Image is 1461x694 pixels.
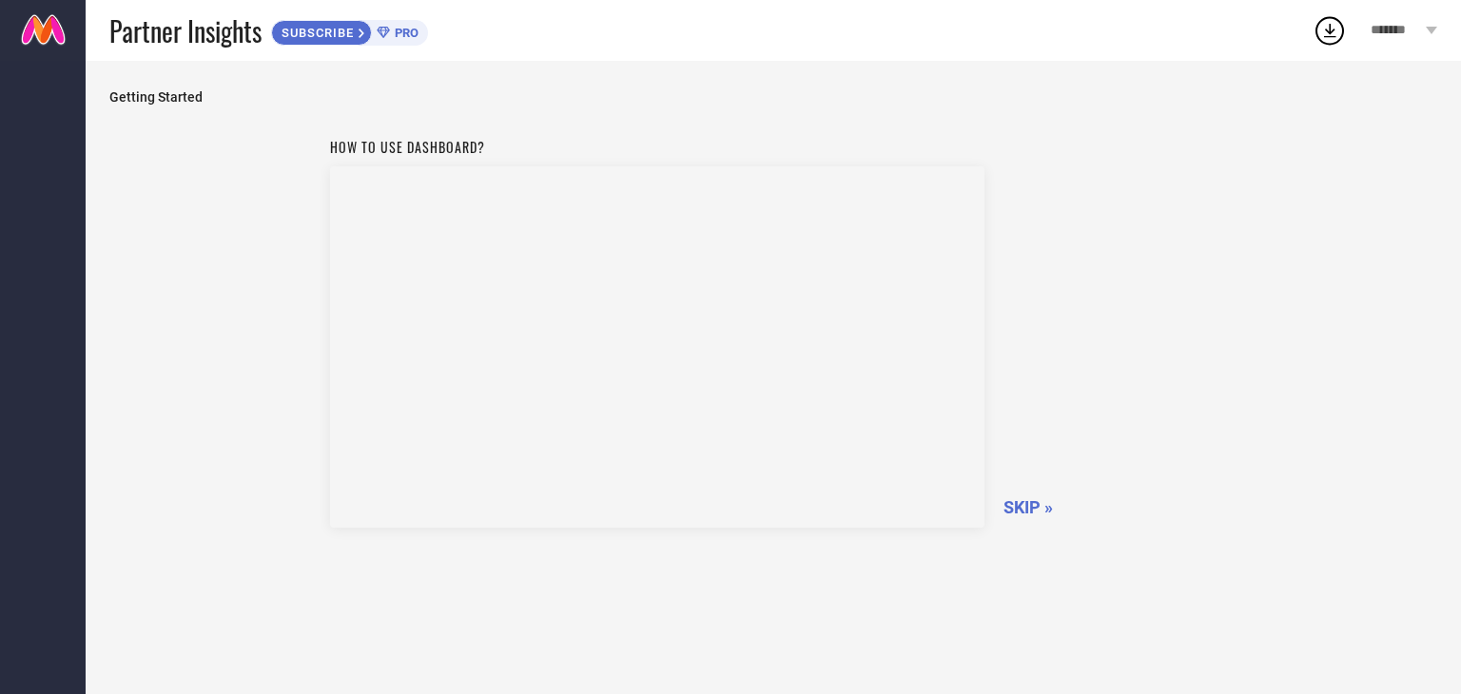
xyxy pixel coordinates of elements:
span: Getting Started [109,89,1437,105]
h1: How to use dashboard? [330,137,984,157]
span: SKIP » [1003,497,1053,517]
a: SUBSCRIBEPRO [271,15,428,46]
iframe: Workspace Section [330,166,984,528]
span: PRO [390,26,419,40]
div: Open download list [1313,13,1347,48]
span: SUBSCRIBE [272,26,359,40]
span: Partner Insights [109,11,262,50]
